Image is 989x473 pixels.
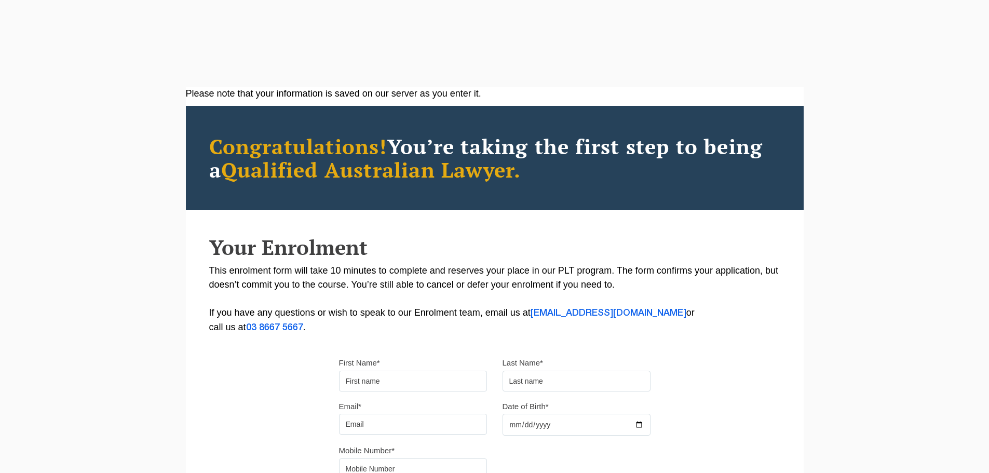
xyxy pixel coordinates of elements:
span: Qualified Australian Lawyer. [221,156,521,183]
span: Congratulations! [209,132,387,160]
input: First name [339,371,487,391]
label: Last Name* [503,358,543,368]
p: This enrolment form will take 10 minutes to complete and reserves your place in our PLT program. ... [209,264,780,335]
a: [PERSON_NAME] Centre for Law [23,11,138,60]
label: Mobile Number* [339,445,395,456]
h2: You’re taking the first step to being a [209,134,780,181]
input: Last name [503,371,651,391]
label: Email* [339,401,361,412]
div: Please note that your information is saved on our server as you enter it. [186,87,804,101]
input: Email [339,414,487,435]
a: 03 8667 5667 [246,323,303,332]
label: First Name* [339,358,380,368]
h2: Your Enrolment [209,236,780,259]
a: [EMAIL_ADDRESS][DOMAIN_NAME] [531,309,686,317]
label: Date of Birth* [503,401,549,412]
